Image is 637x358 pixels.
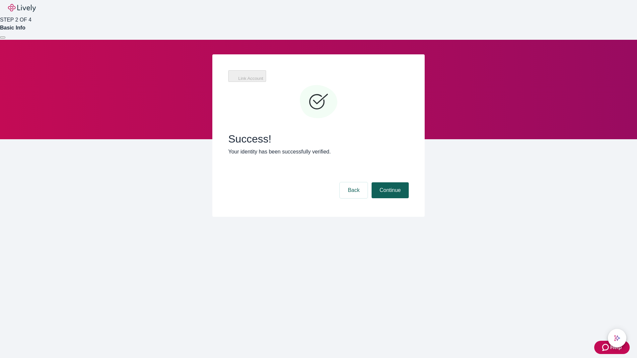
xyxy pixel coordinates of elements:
[228,148,409,156] p: Your identity has been successfully verified.
[610,343,622,351] span: Help
[372,182,409,198] button: Continue
[299,82,338,122] svg: Checkmark icon
[228,133,409,145] span: Success!
[340,182,368,198] button: Back
[602,343,610,351] svg: Zendesk support icon
[594,341,630,354] button: Zendesk support iconHelp
[228,70,266,82] button: Link Account
[608,329,626,347] button: chat
[8,4,36,12] img: Lively
[614,335,620,341] svg: Lively AI Assistant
